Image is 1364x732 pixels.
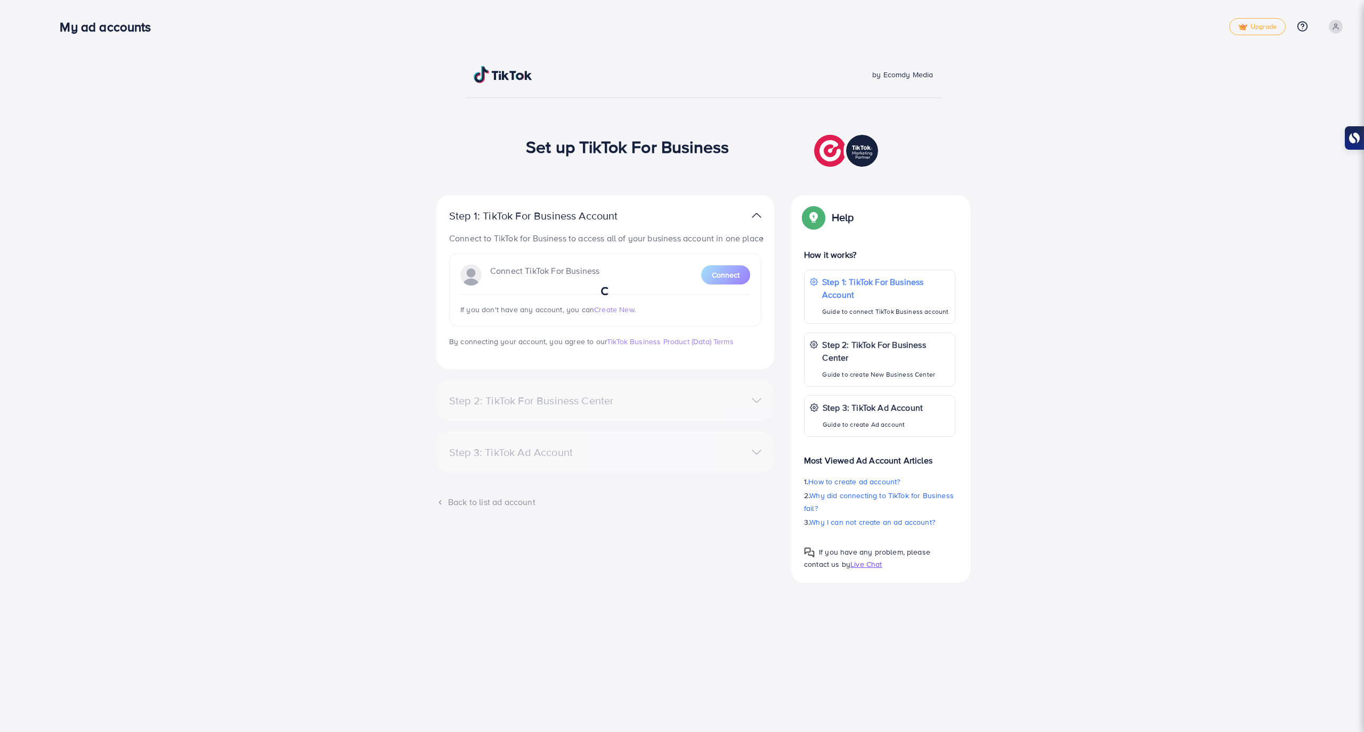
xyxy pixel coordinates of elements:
p: How it works? [804,248,955,261]
p: Guide to create Ad account [823,418,923,431]
img: TikTok partner [752,208,761,223]
img: TikTok partner [814,132,881,169]
p: 2. [804,489,955,515]
p: Guide to connect TikTok Business account [822,305,949,318]
a: tickUpgrade [1229,18,1286,35]
span: Live Chat [850,559,882,570]
span: Upgrade [1238,23,1277,31]
p: Guide to create New Business Center [822,368,949,381]
span: by Ecomdy Media [872,69,933,80]
img: tick [1238,23,1247,31]
p: Step 3: TikTok Ad Account [823,401,923,414]
span: If you have any problem, please contact us by [804,547,930,570]
img: TikTok [474,66,532,83]
img: Popup guide [804,547,815,558]
p: 1. [804,475,955,488]
p: Step 2: TikTok For Business Center [822,338,949,364]
p: 3. [804,516,955,528]
p: Most Viewed Ad Account Articles [804,445,955,467]
h1: Set up TikTok For Business [526,136,729,157]
span: Why did connecting to TikTok for Business fail? [804,490,954,514]
span: How to create ad account? [808,476,900,487]
h3: My ad accounts [60,19,159,35]
p: Step 1: TikTok For Business Account [822,275,949,301]
div: Back to list ad account [436,496,774,508]
p: Step 1: TikTok For Business Account [449,209,652,222]
img: Popup guide [804,208,823,227]
p: Help [832,211,854,224]
span: Why I can not create an ad account? [809,517,935,527]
